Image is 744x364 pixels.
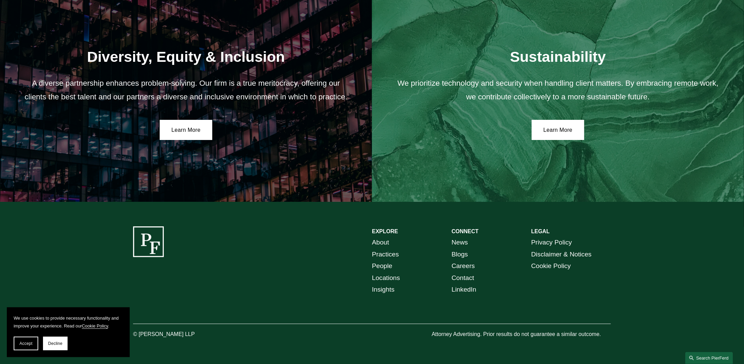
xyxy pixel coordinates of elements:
p: We prioritize technology and security when handling client matters. By embracing remote work, we ... [394,76,721,104]
a: Learn More [160,120,213,140]
button: Decline [43,337,68,350]
a: Cookie Policy [82,323,108,328]
a: Careers [452,260,475,272]
a: Privacy Policy [531,237,572,249]
p: We use cookies to provide necessary functionality and improve your experience. Read our . [14,314,123,330]
a: News [452,237,468,249]
a: Disclaimer & Notices [531,249,592,261]
p: A diverse partnership enhances problem-solving. Our firm is a true meritocracy, offering our clie... [22,76,349,104]
a: Contact [452,272,474,284]
button: Accept [14,337,38,350]
strong: EXPLORE [372,228,398,234]
h2: Sustainability [394,48,721,66]
a: About [372,237,389,249]
a: Learn More [532,120,585,140]
strong: CONNECT [452,228,478,234]
strong: LEGAL [531,228,550,234]
a: Practices [372,249,399,261]
a: Blogs [452,249,468,261]
a: Locations [372,272,400,284]
a: People [372,260,392,272]
p: Attorney Advertising. Prior results do not guarantee a similar outcome. [432,330,611,339]
a: LinkedIn [452,284,476,296]
section: Cookie banner [7,307,130,357]
h2: Diversity, Equity & Inclusion [22,48,349,66]
p: © [PERSON_NAME] LLP [133,330,233,339]
a: Insights [372,284,395,296]
a: Search this site [685,352,733,364]
span: Accept [19,341,32,346]
a: Cookie Policy [531,260,571,272]
span: Decline [48,341,62,346]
